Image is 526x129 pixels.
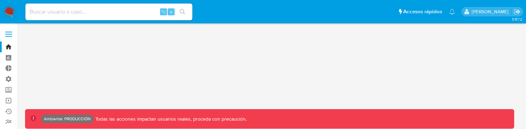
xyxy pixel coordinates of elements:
[170,8,172,15] span: s
[175,7,190,17] button: search-icon
[94,116,247,122] p: Todas las acciones impactan usuarios reales, proceda con precaución.
[449,9,455,15] a: Notificaciones
[161,8,166,15] span: ⌥
[25,7,192,16] input: Buscar usuario o caso...
[403,8,442,15] span: Accesos rápidos
[472,8,511,15] p: ramiro.carbonell@mercadolibre.com.co
[44,117,91,120] p: Ambiente: PRODUCCIÓN
[513,8,521,15] a: Salir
